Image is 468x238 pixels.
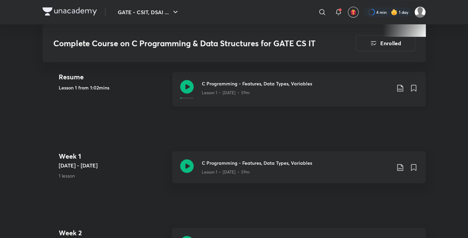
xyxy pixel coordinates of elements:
[59,228,167,238] h4: Week 2
[59,161,167,169] h5: [DATE] - [DATE]
[348,7,359,18] button: avatar
[59,172,167,179] p: 1 lesson
[202,169,250,175] p: Lesson 1 • [DATE] • 59m
[59,151,167,161] h4: Week 1
[43,7,97,16] img: Company Logo
[53,38,318,48] h3: Complete Course on C Programming & Data Structures for GATE CS IT
[59,84,167,91] h5: Lesson 1 from 1:02mins
[59,72,167,82] h4: Resume
[391,9,397,16] img: streak
[43,7,97,17] a: Company Logo
[202,90,250,96] p: Lesson 1 • [DATE] • 59m
[350,9,356,15] img: avatar
[202,80,391,87] h3: C Programming - Features, Data Types, Variables
[172,72,426,115] a: C Programming - Features, Data Types, VariablesLesson 1 • [DATE] • 59m
[414,6,426,18] img: Varsha Sharma
[114,5,184,19] button: GATE - CSIT, DSAI ...
[356,35,415,51] button: Enrolled
[202,159,391,166] h3: C Programming - Features, Data Types, Variables
[172,151,426,191] a: C Programming - Features, Data Types, VariablesLesson 1 • [DATE] • 59m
